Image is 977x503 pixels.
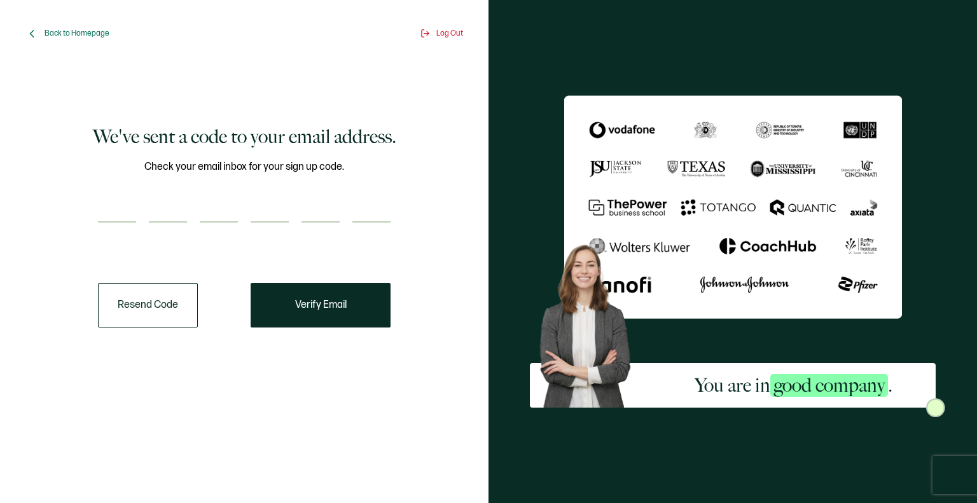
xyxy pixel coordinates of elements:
[695,373,892,398] h2: You are in .
[295,300,347,310] span: Verify Email
[98,283,198,327] button: Resend Code
[926,398,945,417] img: Sertifier Signup
[93,124,396,149] h1: We've sent a code to your email address.
[530,237,651,407] img: Sertifier Signup - You are in <span class="strong-h">good company</span>. Hero
[564,95,902,318] img: Sertifier We've sent a code to your email address.
[770,374,888,397] span: good company
[251,283,391,327] button: Verify Email
[45,29,109,38] span: Back to Homepage
[436,29,463,38] span: Log Out
[144,159,344,175] span: Check your email inbox for your sign up code.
